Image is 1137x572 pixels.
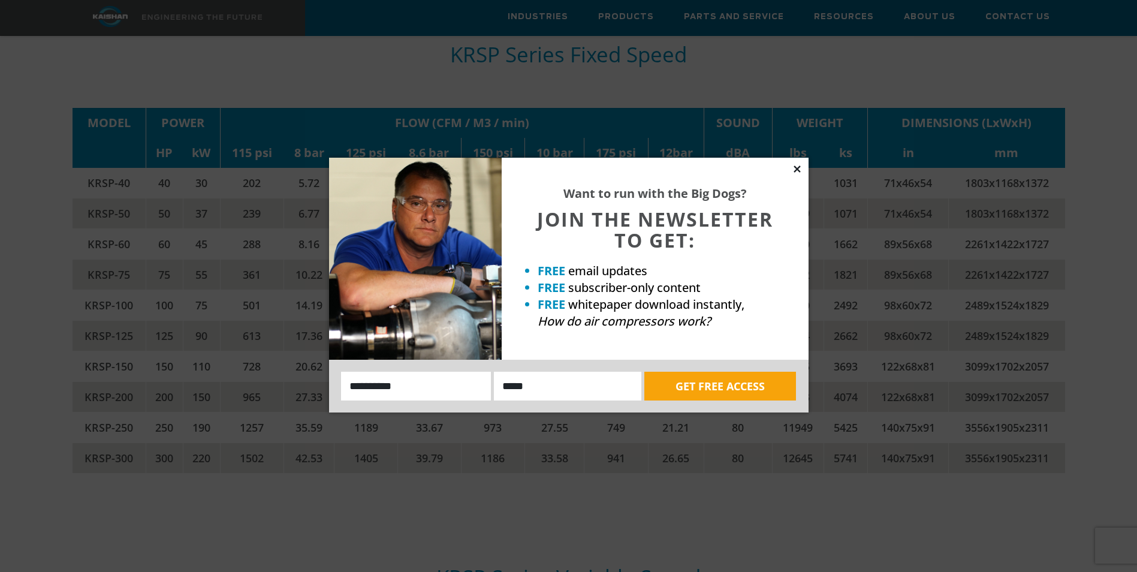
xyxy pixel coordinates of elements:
[538,279,565,296] strong: FREE
[538,296,565,312] strong: FREE
[568,296,744,312] span: whitepaper download instantly,
[538,313,711,329] em: How do air compressors work?
[563,185,747,201] strong: Want to run with the Big Dogs?
[568,263,647,279] span: email updates
[644,372,796,401] button: GET FREE ACCESS
[494,372,641,401] input: Email
[538,263,565,279] strong: FREE
[792,164,803,174] button: Close
[341,372,491,401] input: Name:
[568,279,701,296] span: subscriber-only content
[537,206,773,253] span: JOIN THE NEWSLETTER TO GET:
